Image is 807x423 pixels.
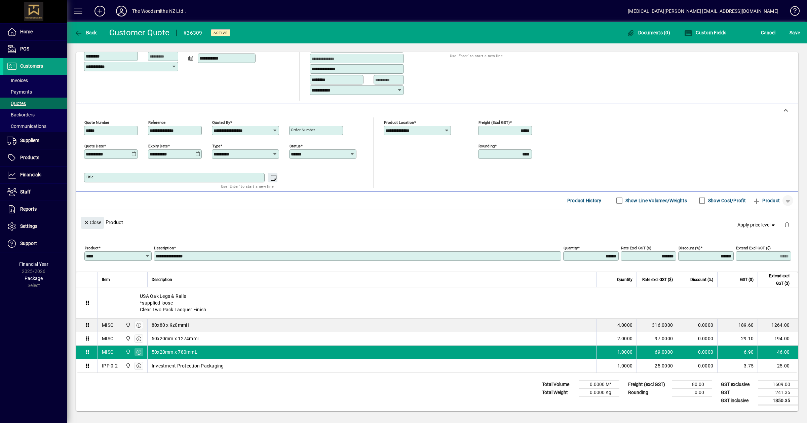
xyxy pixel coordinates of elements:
span: Payments [7,89,32,95]
span: Custom Fields [684,30,727,35]
span: Reports [20,206,37,212]
button: Custom Fields [683,27,728,39]
span: 80x80 x 9z0mmH [152,322,190,328]
app-page-header-button: Delete [779,221,795,227]
a: Reports [3,201,67,218]
span: Product History [567,195,602,206]
div: [MEDICAL_DATA][PERSON_NAME] [EMAIL_ADDRESS][DOMAIN_NAME] [628,6,778,16]
mat-label: Quote date [84,143,104,148]
span: 2.0000 [617,335,633,342]
button: Save [788,27,802,39]
span: Communications [7,124,46,129]
div: MISC [102,335,113,342]
a: Backorders [3,109,67,120]
td: Total Volume [539,380,579,388]
span: Settings [20,223,37,229]
mat-label: Title [86,175,93,179]
div: MISC [102,322,113,328]
mat-hint: Use 'Enter' to start a new line [221,182,274,190]
mat-label: Status [290,143,301,148]
td: 0.0000 [677,319,717,332]
span: Discount (%) [690,276,713,283]
td: 1609.00 [758,380,798,388]
span: 50x20mm x 1274mmL [152,335,200,342]
td: 0.00 [672,388,712,396]
mat-label: Description [154,245,174,250]
div: MISC [102,349,113,355]
span: Suppliers [20,138,39,143]
div: IPP 0.2 [102,362,118,369]
div: The Woodsmiths NZ Ltd . [132,6,186,16]
span: Financials [20,172,41,177]
a: POS [3,41,67,58]
button: Cancel [759,27,777,39]
button: Delete [779,217,795,233]
label: Show Line Volumes/Weights [624,197,687,204]
mat-label: Product location [384,120,414,125]
div: 316.0000 [641,322,673,328]
td: 1850.35 [758,396,798,405]
button: Close [81,217,104,229]
a: Home [3,24,67,40]
div: 25.0000 [641,362,673,369]
span: Package [25,276,43,281]
span: Back [74,30,97,35]
button: Profile [111,5,132,17]
a: Payments [3,86,67,98]
td: GST [718,388,758,396]
mat-label: Quote number [84,120,109,125]
span: Investment Protection Packaging [152,362,224,369]
td: 189.60 [717,319,758,332]
app-page-header-button: Close [79,219,106,225]
span: The Woodsmiths [124,321,131,329]
mat-label: Type [212,143,220,148]
app-page-header-button: Back [67,27,104,39]
mat-label: Quantity [564,245,578,250]
span: The Woodsmiths [124,348,131,356]
div: 69.0000 [641,349,673,355]
a: Suppliers [3,132,67,149]
td: 25.00 [758,359,798,373]
span: Support [20,241,37,246]
span: Close [84,217,101,228]
a: Support [3,235,67,252]
button: Back [73,27,99,39]
button: Documents (0) [625,27,672,39]
a: Staff [3,184,67,201]
div: Product [76,210,798,235]
span: Documents (0) [626,30,670,35]
mat-label: Quoted by [212,120,230,125]
td: 1264.00 [758,319,798,332]
button: Add [89,5,111,17]
div: 97.0000 [641,335,673,342]
label: Show Cost/Profit [707,197,746,204]
div: Customer Quote [109,27,170,38]
span: Cancel [761,27,776,38]
td: 3.75 [717,359,758,373]
mat-label: Freight (excl GST) [478,120,510,125]
td: Total Weight [539,388,579,396]
span: Invoices [7,78,28,83]
td: 241.35 [758,388,798,396]
mat-label: Order number [291,128,315,132]
td: Rounding [625,388,672,396]
span: Quotes [7,101,26,106]
a: Quotes [3,98,67,109]
mat-label: Extend excl GST ($) [736,245,771,250]
span: 1.0000 [617,349,633,355]
span: Item [102,276,110,283]
span: The Woodsmiths [124,335,131,342]
span: Customers [20,63,43,69]
div: USA Oak Legs & Rails *supplied loose Clear Two Pack Lacquer Finish [98,287,798,318]
mat-label: Rounding [478,143,495,148]
span: Extend excl GST ($) [762,272,790,287]
span: Product [753,195,780,206]
td: Freight (excl GST) [625,380,672,388]
td: GST exclusive [718,380,758,388]
span: Description [152,276,172,283]
a: Communications [3,120,67,132]
span: The Woodsmiths [124,362,131,369]
div: #36309 [183,28,202,38]
td: 0.0000 M³ [579,380,619,388]
mat-hint: Use 'Enter' to start a new line [450,52,503,60]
